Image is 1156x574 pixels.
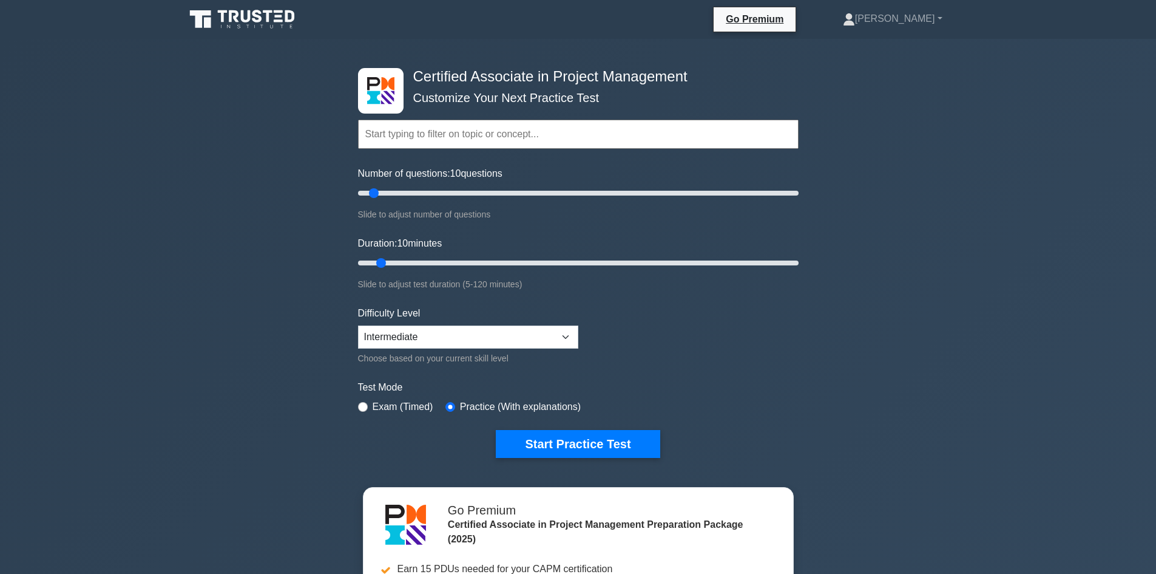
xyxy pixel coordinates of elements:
label: Exam (Timed) [373,400,433,414]
span: 10 [397,238,408,248]
a: Go Premium [718,12,791,27]
label: Difficulty Level [358,306,421,321]
label: Duration: minutes [358,236,442,251]
label: Number of questions: questions [358,166,502,181]
h4: Certified Associate in Project Management [408,68,739,86]
span: 10 [450,168,461,179]
label: Test Mode [358,380,799,395]
input: Start typing to filter on topic or concept... [358,120,799,149]
div: Slide to adjust number of questions [358,207,799,222]
div: Choose based on your current skill level [358,351,578,366]
a: [PERSON_NAME] [814,7,972,31]
div: Slide to adjust test duration (5-120 minutes) [358,277,799,292]
label: Practice (With explanations) [460,400,581,414]
button: Start Practice Test [496,430,660,458]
